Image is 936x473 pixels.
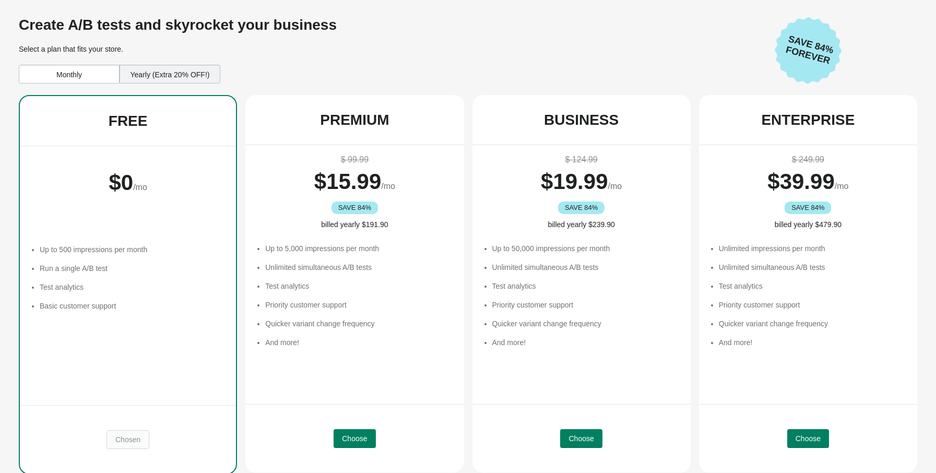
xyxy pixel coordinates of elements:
span: Save 84% Forever [777,32,841,68]
div: PREMIUM [320,112,389,128]
span: Choose [568,434,594,443]
div: ENTERPRISE [761,112,855,128]
div: Yearly (Extra 20% OFF!) [120,65,220,84]
span: $ 0 [109,170,133,195]
li: Up to 5,000 impressions per month [265,243,453,254]
span: /mo [608,182,622,191]
div: billed yearly $191.90 [256,219,453,230]
span: Choose [342,434,367,443]
div: Select a plan that fits your store. [19,44,766,54]
div: Monthly [19,65,120,84]
li: Test analytics [265,281,453,291]
div: SAVE 84% [331,202,378,214]
div: $ 249.99 [709,153,907,166]
div: $ 124.99 [483,153,680,166]
li: Test analytics [492,281,680,291]
li: Unlimited simultaneous A/B tests [265,262,453,273]
iframe: chat widget [10,431,44,463]
li: And more! [492,337,680,348]
span: Choose [796,434,821,443]
li: Priority customer support [719,300,907,310]
button: Choose [334,429,375,448]
li: Run a single A/B test [40,263,226,274]
li: Test analytics [719,281,907,291]
li: Quicker variant change frequency [719,318,907,329]
li: Unlimited impressions per month [719,243,907,254]
button: Choose [560,429,602,448]
div: BUSINESS [544,112,619,128]
div: SAVE 84% [558,202,605,214]
li: Test analytics [40,282,226,292]
span: $ 15.99 [314,169,381,194]
li: Priority customer support [492,300,680,310]
span: /mo [381,182,395,191]
li: And more! [719,337,907,348]
li: Up to 500 impressions per month [40,244,226,255]
img: Save 84% Forever [775,17,842,84]
span: /mo [133,183,147,192]
li: Basic customer support [40,301,226,311]
li: Unlimited simultaneous A/B tests [492,262,680,273]
button: Choose [787,429,829,448]
span: /mo [835,182,849,191]
div: Create A/B tests and skyrocket your business [19,17,766,33]
li: Quicker variant change frequency [265,318,453,329]
li: Priority customer support [265,300,453,310]
span: $ 19.99 [541,169,608,194]
li: And more! [265,337,453,348]
div: billed yearly $239.90 [483,219,680,230]
span: $ 39.99 [767,169,834,194]
div: FREE [109,113,148,129]
li: Up to 50,000 impressions per month [492,243,680,254]
div: billed yearly $479.90 [709,219,907,230]
li: Unlimited simultaneous A/B tests [719,262,907,273]
li: Quicker variant change frequency [492,318,680,329]
div: $ 99.99 [256,153,453,166]
div: SAVE 84% [785,202,831,214]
